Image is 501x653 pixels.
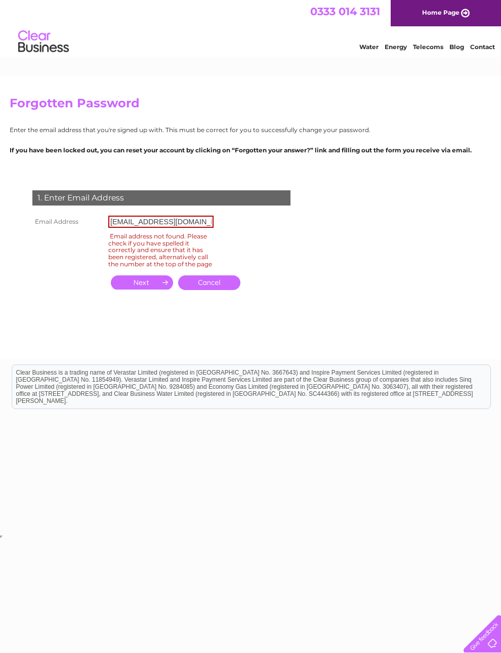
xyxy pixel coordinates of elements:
h2: Forgotten Password [10,96,491,115]
img: logo.png [18,26,69,57]
a: Water [359,43,379,51]
a: 0333 014 3131 [310,5,380,18]
p: Enter the email address that you're signed up with. This must be correct for you to successfully ... [10,125,491,135]
div: 1. Enter Email Address [32,190,290,206]
a: Blog [449,43,464,51]
th: Email Address [30,213,106,230]
a: Cancel [178,275,240,290]
p: If you have been locked out, you can reset your account by clicking on “Forgotten your answer?” l... [10,145,491,155]
a: Contact [470,43,495,51]
div: Email address not found. Please check if you have spelled it correctly and ensure that it has bee... [108,231,214,269]
a: Energy [385,43,407,51]
a: Telecoms [413,43,443,51]
div: Clear Business is a trading name of Verastar Limited (registered in [GEOGRAPHIC_DATA] No. 3667643... [12,6,490,49]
